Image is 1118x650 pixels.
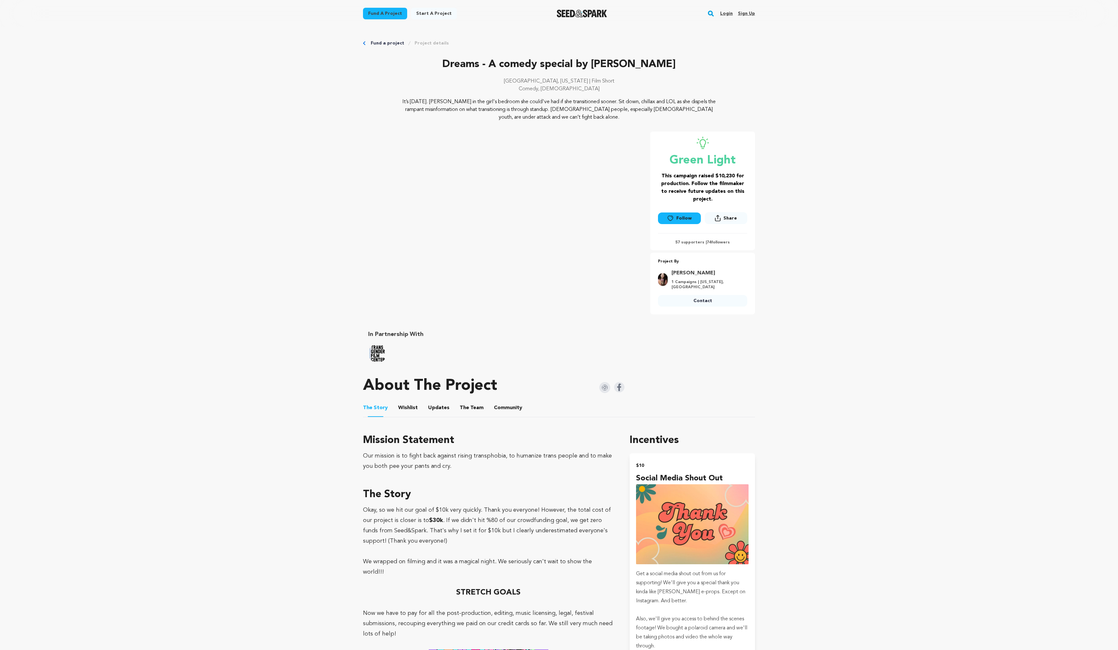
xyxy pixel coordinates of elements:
[557,10,607,17] a: Seed&Spark Homepage
[363,556,614,577] p: We wrapped on filming and it was a magical night. We seriously can't wait to show the world!!!
[415,40,449,46] a: Project details
[658,154,747,167] p: Green Light
[371,40,404,46] a: Fund a project
[363,77,755,85] p: [GEOGRAPHIC_DATA], [US_STATE] | Film Short
[636,484,749,564] img: incentive
[363,487,614,502] h3: The Story
[363,608,614,639] p: Now we have to pay for all the post-production, editing, music licensing, legal, festival submiss...
[411,8,457,19] a: Start a project
[723,215,737,222] span: Share
[460,404,469,412] span: The
[363,8,407,19] a: Fund a project
[614,382,624,392] img: Seed&Spark Facebook Icon
[636,473,749,484] h4: Social media shout out
[658,212,701,224] a: Follow
[630,433,755,448] h1: Incentives
[428,404,449,412] span: Updates
[636,569,749,606] p: Get a social media shout out from us for supporting! We'll give you a special thank you kinda lik...
[363,433,614,448] h3: Mission Statement
[363,451,614,471] div: Our mission is to fight back against rising transphobia, to humanize trans people and to make you...
[363,404,388,412] span: Story
[705,212,747,227] span: Share
[368,330,554,339] h2: In Partnership With
[658,258,747,265] p: Project By
[658,273,668,286] img: dedc4a6ab417fcff.jpg
[599,382,610,393] img: Seed&Spark Instagram Icon
[368,344,387,363] img: Transgender Film Center
[363,378,497,394] h1: About The Project
[658,172,747,203] h3: This campaign raised $10,230 for production. Follow the filmmaker to receive future updates on th...
[672,280,743,290] p: 1 Campaigns | [US_STATE], [GEOGRAPHIC_DATA]
[363,404,372,412] span: The
[720,8,733,19] a: Login
[363,505,614,546] p: Okay, so we hit our goal of $10k very quickly. Thank you everyone! However, the total cost of our...
[363,85,755,93] p: Comedy, [DEMOGRAPHIC_DATA]
[707,241,711,244] span: 74
[658,295,747,307] a: Contact
[460,404,484,412] span: Team
[363,40,755,46] div: Breadcrumb
[429,517,443,523] strong: $30k
[636,461,749,470] h2: $10
[672,269,743,277] a: Goto Nina Nguyen profile
[738,8,755,19] a: Sign up
[557,10,607,17] img: Seed&Spark Logo Dark Mode
[398,404,418,412] span: Wishlist
[402,98,716,121] p: It’s [DATE]. [PERSON_NAME] in the girl's bedroom she could've had if she transitioned sooner. Sit...
[658,240,747,245] p: 57 supporters | followers
[494,404,522,412] span: Community
[705,212,747,224] button: Share
[363,587,614,598] h2: STRETCH GOALS
[363,57,755,72] p: Dreams - A comedy special by [PERSON_NAME]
